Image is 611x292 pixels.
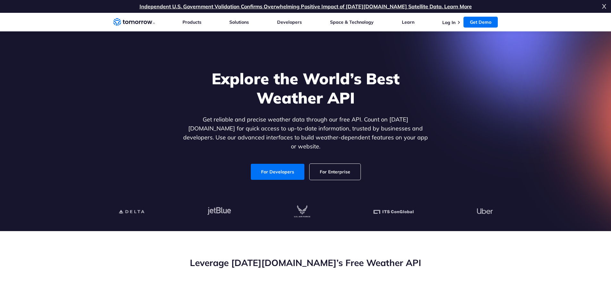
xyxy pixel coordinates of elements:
[442,20,455,25] a: Log In
[113,17,155,27] a: Home link
[251,164,304,180] a: For Developers
[182,19,201,25] a: Products
[182,69,429,107] h1: Explore the World’s Best Weather API
[310,164,361,180] a: For Enterprise
[463,17,498,28] a: Get Demo
[182,115,429,151] p: Get reliable and precise weather data through our free API. Count on [DATE][DOMAIN_NAME] for quic...
[330,19,374,25] a: Space & Technology
[402,19,414,25] a: Learn
[140,3,472,10] a: Independent U.S. Government Validation Confirms Overwhelming Positive Impact of [DATE][DOMAIN_NAM...
[113,257,498,269] h2: Leverage [DATE][DOMAIN_NAME]’s Free Weather API
[277,19,302,25] a: Developers
[229,19,249,25] a: Solutions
